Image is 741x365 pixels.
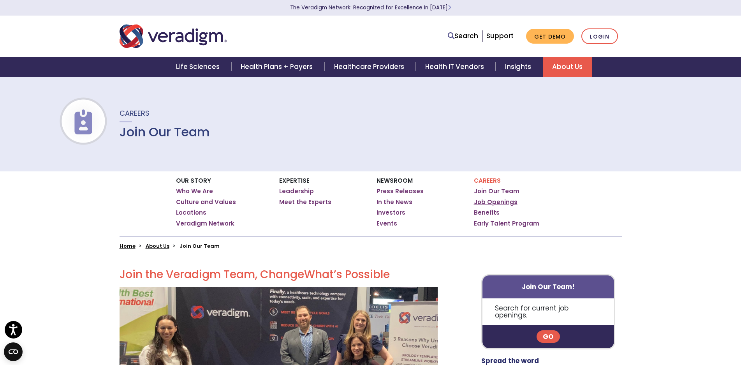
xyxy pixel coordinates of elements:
[482,298,614,325] p: Search for current job openings.
[537,330,560,343] a: Go
[176,209,206,217] a: Locations
[231,57,324,77] a: Health Plans + Payers
[474,198,517,206] a: Job Openings
[486,31,514,41] a: Support
[496,57,543,77] a: Insights
[522,282,575,291] strong: Join Our Team!
[279,187,314,195] a: Leadership
[120,125,210,139] h1: Join Our Team
[176,220,234,227] a: Veradigm Network
[167,57,231,77] a: Life Sciences
[377,220,397,227] a: Events
[474,220,539,227] a: Early Talent Program
[448,31,478,41] a: Search
[526,29,574,44] a: Get Demo
[448,4,451,11] span: Learn More
[120,242,136,250] a: Home
[120,108,150,118] span: Careers
[377,198,412,206] a: In the News
[377,209,405,217] a: Investors
[279,198,331,206] a: Meet the Experts
[581,28,618,44] a: Login
[4,342,23,361] button: Open CMP widget
[120,268,438,281] h2: Join the Veradigm Team, Change
[416,57,496,77] a: Health IT Vendors
[120,23,227,49] img: Veradigm logo
[543,57,592,77] a: About Us
[325,57,416,77] a: Healthcare Providers
[146,242,169,250] a: About Us
[377,187,424,195] a: Press Releases
[176,198,236,206] a: Culture and Values
[474,187,519,195] a: Join Our Team
[290,4,451,11] a: The Veradigm Network: Recognized for Excellence in [DATE]Learn More
[176,187,213,195] a: Who We Are
[474,209,500,217] a: Benefits
[304,267,390,282] span: What’s Possible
